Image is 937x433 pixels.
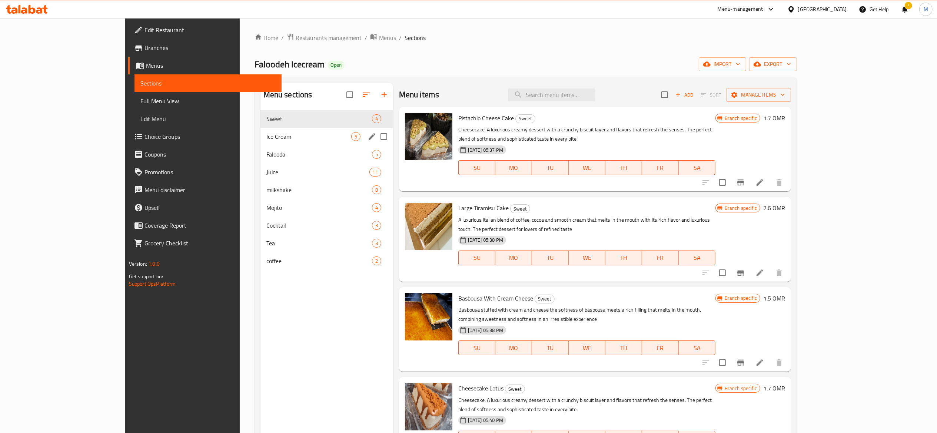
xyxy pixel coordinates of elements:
span: Manage items [732,90,785,100]
div: items [372,203,381,212]
div: items [372,185,381,194]
span: M [924,5,928,13]
span: Menus [146,61,276,70]
a: Sections [134,74,282,92]
span: Faloodeh Icecream [255,56,325,73]
span: Pistachio Cheese Cake [458,113,514,124]
div: Cocktail3 [260,216,393,234]
span: 2 [372,258,381,265]
span: Sweet [535,295,554,303]
span: Select section [657,87,672,103]
button: SA [679,340,715,355]
div: items [372,221,381,230]
span: [DATE] 05:38 PM [465,236,506,244]
div: Falooda5 [260,145,393,163]
div: items [372,256,381,265]
button: Manage items [726,88,791,102]
button: MO [495,251,532,265]
span: Branch specific [722,205,760,212]
span: Sweet [511,205,530,213]
a: Menu disclaimer [128,181,282,199]
button: WE [569,340,605,355]
div: Sweet [505,385,525,393]
h2: Menu items [399,89,439,100]
div: items [351,132,360,141]
div: coffee [266,256,372,265]
a: Grocery Checklist [128,234,282,252]
span: Branch specific [722,295,760,302]
h6: 2.6 OMR [763,203,785,213]
h6: 1.7 OMR [763,383,785,393]
button: Branch-specific-item [732,174,750,191]
button: Add [672,89,696,101]
a: Menus [370,33,396,43]
span: 4 [372,204,381,211]
span: 3 [372,222,381,229]
span: Coverage Report [144,221,276,230]
span: Ice Cream [266,132,351,141]
span: Edit Menu [140,114,276,123]
div: coffee2 [260,252,393,270]
span: MO [498,343,529,353]
p: A luxurious italian blend of coffee, cocoa and smooth cream that melts in the mouth with its rich... [458,215,715,234]
a: Edit Restaurant [128,21,282,39]
span: TU [535,343,566,353]
button: delete [770,264,788,282]
button: FR [642,251,679,265]
div: items [372,114,381,123]
a: Upsell [128,199,282,216]
div: Sweet4 [260,110,393,128]
button: MO [495,340,532,355]
li: / [399,33,402,42]
span: Restaurants management [296,33,362,42]
div: Open [328,61,345,70]
button: WE [569,251,605,265]
span: Sections [405,33,426,42]
span: TH [608,343,639,353]
button: delete [770,354,788,372]
button: WE [569,160,605,175]
div: Menu-management [718,5,763,14]
button: Add section [375,86,393,104]
div: items [372,150,381,159]
div: Tea3 [260,234,393,252]
a: Full Menu View [134,92,282,110]
button: import [699,57,746,71]
span: Select section first [696,89,726,101]
span: 5 [352,133,360,140]
div: Sweet [266,114,372,123]
div: [GEOGRAPHIC_DATA] [798,5,847,13]
div: Sweet [515,114,535,123]
h6: 1.5 OMR [763,293,785,303]
span: WE [572,162,602,173]
button: SA [679,160,715,175]
span: Falooda [266,150,372,159]
div: Ice Cream5edit [260,128,393,145]
span: Sort sections [358,86,375,104]
span: Open [328,62,345,68]
span: export [755,60,791,69]
button: TH [605,340,642,355]
button: SU [458,251,495,265]
span: [DATE] 05:37 PM [465,147,506,154]
button: delete [770,174,788,191]
a: Support.OpsPlatform [129,279,176,289]
a: Coverage Report [128,216,282,234]
a: Edit menu item [755,178,764,187]
span: Cheesecake Lotus [458,383,504,394]
li: / [281,33,284,42]
span: FR [645,162,676,173]
span: Menus [379,33,396,42]
img: Basbousa With Cream Cheese [405,293,452,340]
div: Sweet [510,204,530,213]
button: TH [605,160,642,175]
div: milkshake [266,185,372,194]
span: [DATE] 05:40 PM [465,417,506,424]
button: export [749,57,797,71]
div: items [369,168,381,177]
span: Tea [266,239,372,248]
span: Basbousa With Cream Cheese [458,293,533,304]
button: Branch-specific-item [732,354,750,372]
span: Full Menu View [140,97,276,105]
